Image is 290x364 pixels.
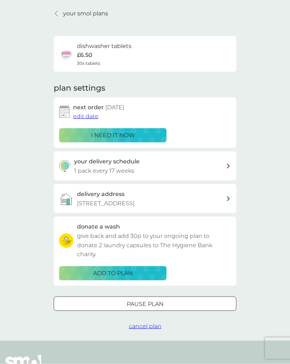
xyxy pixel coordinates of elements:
h3: donate a wash [77,222,120,231]
span: cancel plan [129,323,161,330]
h2: next order [73,103,124,112]
p: ADD TO PLAN [93,269,133,278]
span: [DATE] [105,104,124,111]
button: edit date [73,112,98,121]
p: 1 pack every 17 weeks [74,166,134,176]
a: delivery address[STREET_ADDRESS] [54,184,236,213]
h6: dishwasher tablets [77,42,131,51]
img: dishwasher tablets [59,47,73,61]
button: cancel plan [129,322,161,331]
h3: delivery address [77,190,125,199]
p: [STREET_ADDRESS] [77,199,135,208]
button: your delivery schedule1 pack every 17 weeks [54,152,236,181]
h3: your delivery schedule [74,157,140,166]
p: £6.50 [77,51,92,60]
p: i need it now [91,131,135,140]
a: your smol plans [54,9,108,18]
button: Pause plan [54,297,236,311]
button: i need it now [59,128,166,143]
span: 30x tablets [77,60,100,67]
p: give back and add 30p to your ongoing plan to donate 2 laundry capsules to The Hygiene Bank charity. [77,231,231,259]
h2: plan settings [54,83,105,94]
button: ADD TO PLAN [59,266,166,281]
p: your smol plans [63,9,108,18]
span: edit date [73,113,98,120]
p: Pause plan [127,300,164,309]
